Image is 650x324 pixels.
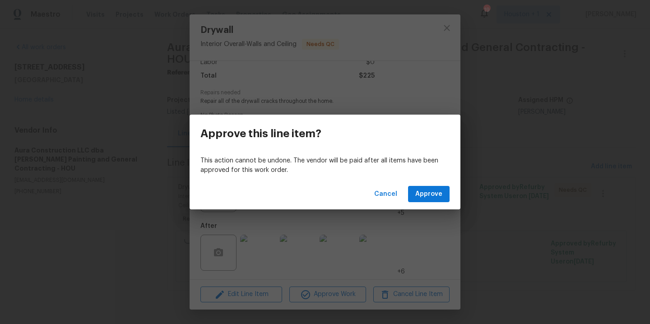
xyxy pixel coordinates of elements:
p: This action cannot be undone. The vendor will be paid after all items have been approved for this... [200,156,450,175]
button: Cancel [371,186,401,203]
span: Approve [415,189,442,200]
span: Cancel [374,189,397,200]
button: Approve [408,186,450,203]
h3: Approve this line item? [200,127,321,140]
